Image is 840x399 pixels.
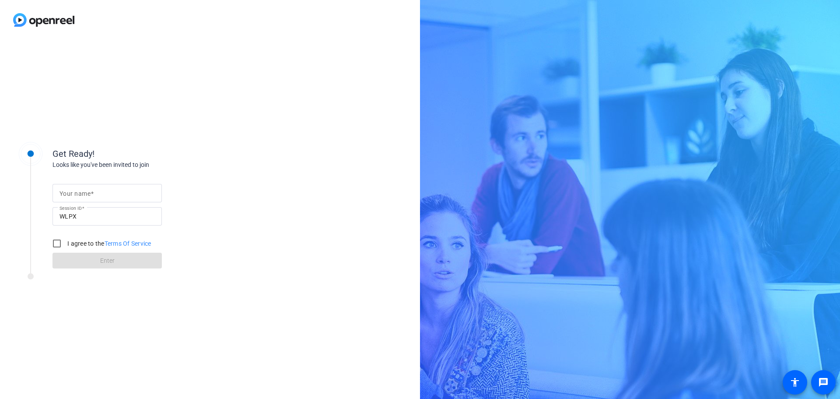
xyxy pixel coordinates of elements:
[66,239,151,248] label: I agree to the
[818,377,829,388] mat-icon: message
[105,240,151,247] a: Terms Of Service
[59,190,91,197] mat-label: Your name
[52,147,227,160] div: Get Ready!
[52,160,227,169] div: Looks like you've been invited to join
[790,377,800,388] mat-icon: accessibility
[59,205,82,211] mat-label: Session ID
